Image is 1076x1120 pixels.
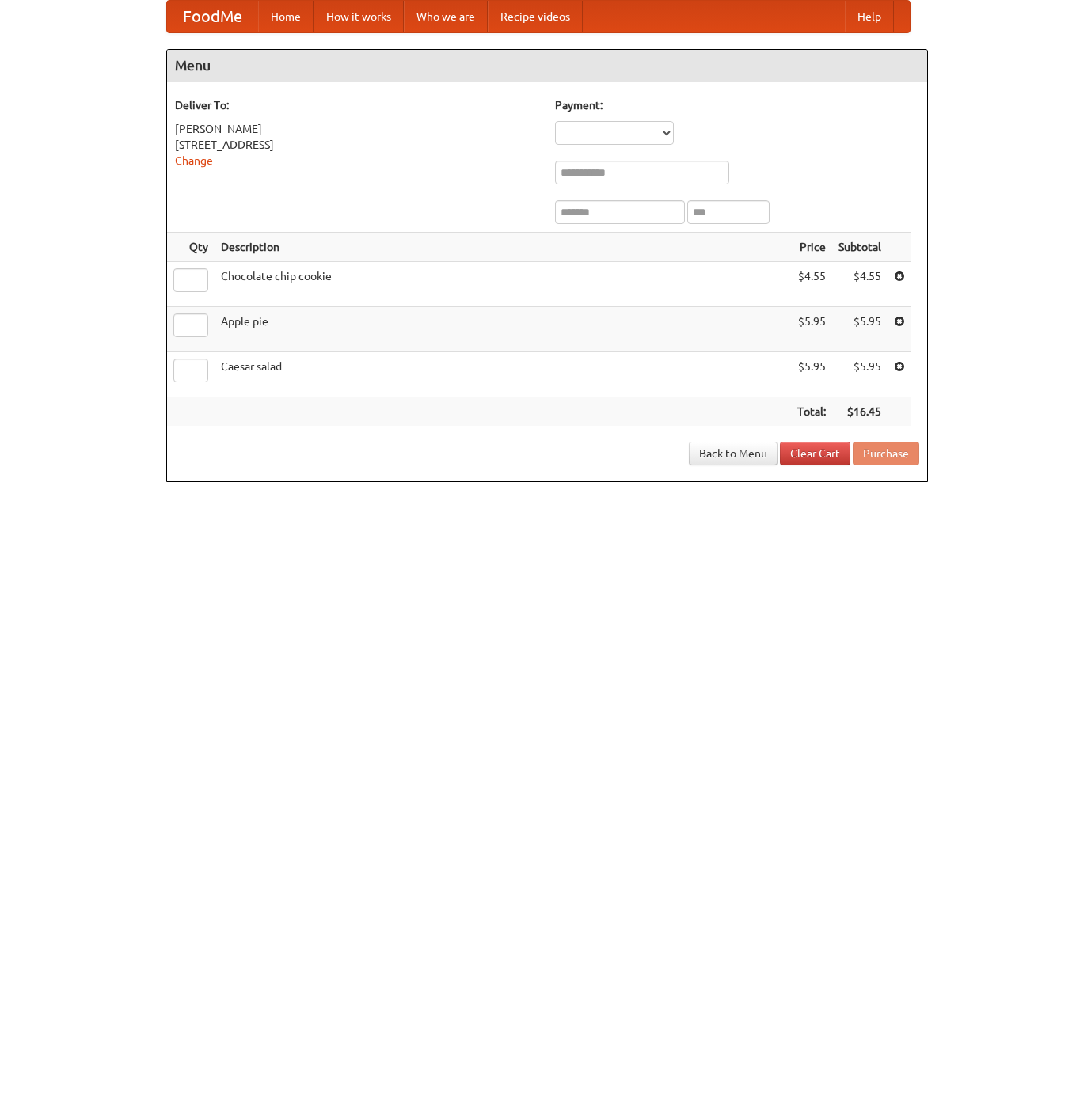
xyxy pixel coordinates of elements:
[791,233,832,262] th: Price
[167,233,215,262] th: Qty
[832,352,888,397] td: $5.95
[780,442,850,465] a: Clear Cart
[832,307,888,352] td: $5.95
[791,397,832,427] th: Total:
[832,262,888,307] td: $4.55
[175,137,539,153] div: [STREET_ADDRESS]
[215,352,791,397] td: Caesar salad
[258,1,314,32] a: Home
[175,121,539,137] div: [PERSON_NAME]
[488,1,583,32] a: Recipe videos
[791,262,832,307] td: $4.55
[167,1,258,32] a: FoodMe
[215,307,791,352] td: Apple pie
[215,233,791,262] th: Description
[853,442,919,465] button: Purchase
[314,1,404,32] a: How it works
[555,97,919,113] h5: Payment:
[167,50,927,82] h4: Menu
[832,397,888,427] th: $16.45
[175,97,539,113] h5: Deliver To:
[215,262,791,307] td: Chocolate chip cookie
[689,442,778,465] a: Back to Menu
[175,154,213,167] a: Change
[404,1,488,32] a: Who we are
[845,1,894,32] a: Help
[832,233,888,262] th: Subtotal
[791,307,832,352] td: $5.95
[791,352,832,397] td: $5.95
